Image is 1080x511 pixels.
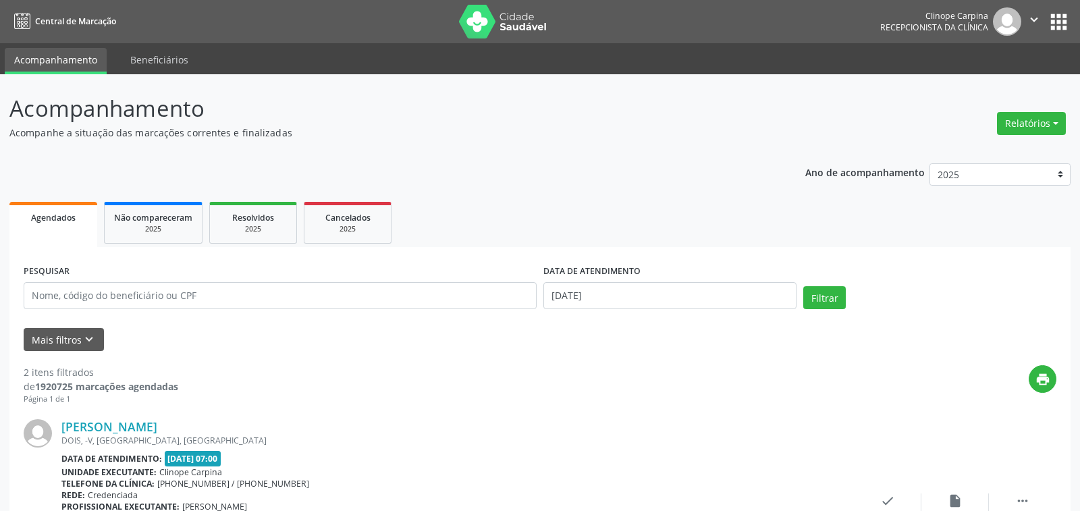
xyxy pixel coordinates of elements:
div: 2025 [314,224,381,234]
b: Unidade executante: [61,466,157,478]
i:  [1015,493,1030,508]
p: Acompanhe a situação das marcações correntes e finalizadas [9,126,752,140]
span: [DATE] 07:00 [165,451,221,466]
span: Recepcionista da clínica [880,22,988,33]
span: Clinope Carpina [159,466,222,478]
span: Não compareceram [114,212,192,223]
span: Central de Marcação [35,16,116,27]
label: DATA DE ATENDIMENTO [543,261,641,282]
a: Acompanhamento [5,48,107,74]
input: Nome, código do beneficiário ou CPF [24,282,537,309]
span: Agendados [31,212,76,223]
div: Clinope Carpina [880,10,988,22]
b: Data de atendimento: [61,453,162,464]
strong: 1920725 marcações agendadas [35,380,178,393]
div: Página 1 de 1 [24,394,178,405]
a: Beneficiários [121,48,198,72]
button: Filtrar [803,286,846,309]
div: 2 itens filtrados [24,365,178,379]
button:  [1021,7,1047,36]
div: 2025 [114,224,192,234]
div: 2025 [219,224,287,234]
span: Resolvidos [232,212,274,223]
span: Credenciada [88,489,138,501]
i: insert_drive_file [948,493,963,508]
button: Mais filtroskeyboard_arrow_down [24,328,104,352]
img: img [24,419,52,448]
input: Selecione um intervalo [543,282,796,309]
b: Rede: [61,489,85,501]
img: img [993,7,1021,36]
a: Central de Marcação [9,10,116,32]
span: [PHONE_NUMBER] / [PHONE_NUMBER] [157,478,309,489]
div: de [24,379,178,394]
i: check [880,493,895,508]
button: Relatórios [997,112,1066,135]
button: print [1029,365,1056,393]
button: apps [1047,10,1071,34]
b: Telefone da clínica: [61,478,155,489]
p: Acompanhamento [9,92,752,126]
p: Ano de acompanhamento [805,163,925,180]
i: print [1035,372,1050,387]
i: keyboard_arrow_down [82,332,97,347]
i:  [1027,12,1042,27]
div: DOIS, -V, [GEOGRAPHIC_DATA], [GEOGRAPHIC_DATA] [61,435,854,446]
a: [PERSON_NAME] [61,419,157,434]
label: PESQUISAR [24,261,70,282]
span: Cancelados [325,212,371,223]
